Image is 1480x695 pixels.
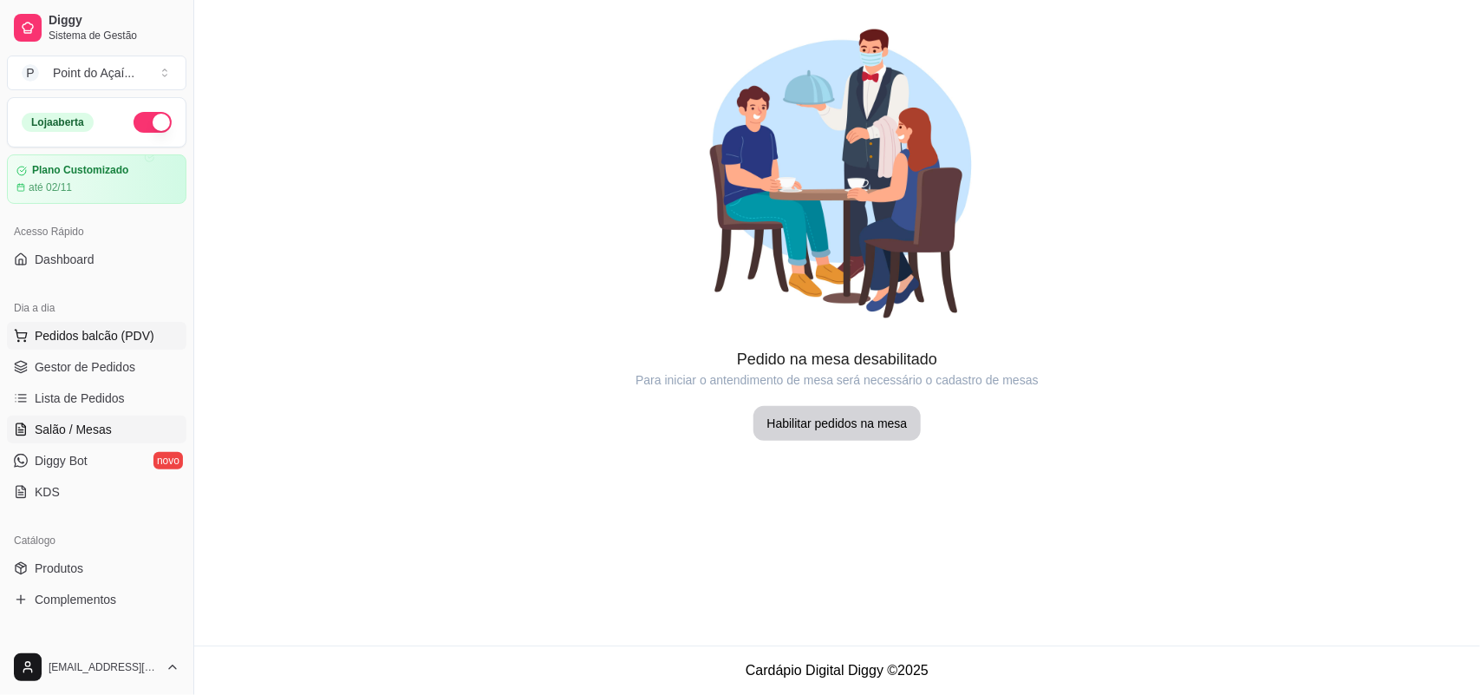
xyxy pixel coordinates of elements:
[35,390,125,407] span: Lista de Pedidos
[32,164,128,177] article: Plano Customizado
[134,112,172,133] button: Alterar Status
[49,660,159,674] span: [EMAIL_ADDRESS][DOMAIN_NAME]
[7,246,186,273] a: Dashboard
[35,251,95,268] span: Dashboard
[35,327,154,344] span: Pedidos balcão (PDV)
[7,527,186,554] div: Catálogo
[7,322,186,350] button: Pedidos balcão (PDV)
[35,421,112,438] span: Salão / Mesas
[7,646,186,688] button: [EMAIL_ADDRESS][DOMAIN_NAME]
[7,294,186,322] div: Dia a dia
[7,384,186,412] a: Lista de Pedidos
[35,483,60,501] span: KDS
[7,478,186,506] a: KDS
[7,218,186,246] div: Acesso Rápido
[35,452,88,469] span: Diggy Bot
[194,646,1480,695] footer: Cardápio Digital Diggy © 2025
[7,416,186,443] a: Salão / Mesas
[22,64,39,82] span: P
[29,180,72,194] article: até 02/11
[7,586,186,613] a: Complementos
[22,113,94,132] div: Loja aberta
[35,560,83,577] span: Produtos
[7,56,186,90] button: Select a team
[49,29,179,43] span: Sistema de Gestão
[7,154,186,204] a: Plano Customizadoaté 02/11
[753,406,922,441] button: Habilitar pedidos na mesa
[35,358,135,376] span: Gestor de Pedidos
[49,13,179,29] span: Diggy
[194,371,1480,389] article: Para iniciar o antendimento de mesa será necessário o cadastro de mesas
[194,347,1480,371] article: Pedido na mesa desabilitado
[7,447,186,475] a: Diggy Botnovo
[7,554,186,582] a: Produtos
[7,7,186,49] a: DiggySistema de Gestão
[53,64,134,82] div: Point do Açaí ...
[35,591,116,608] span: Complementos
[7,353,186,381] a: Gestor de Pedidos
